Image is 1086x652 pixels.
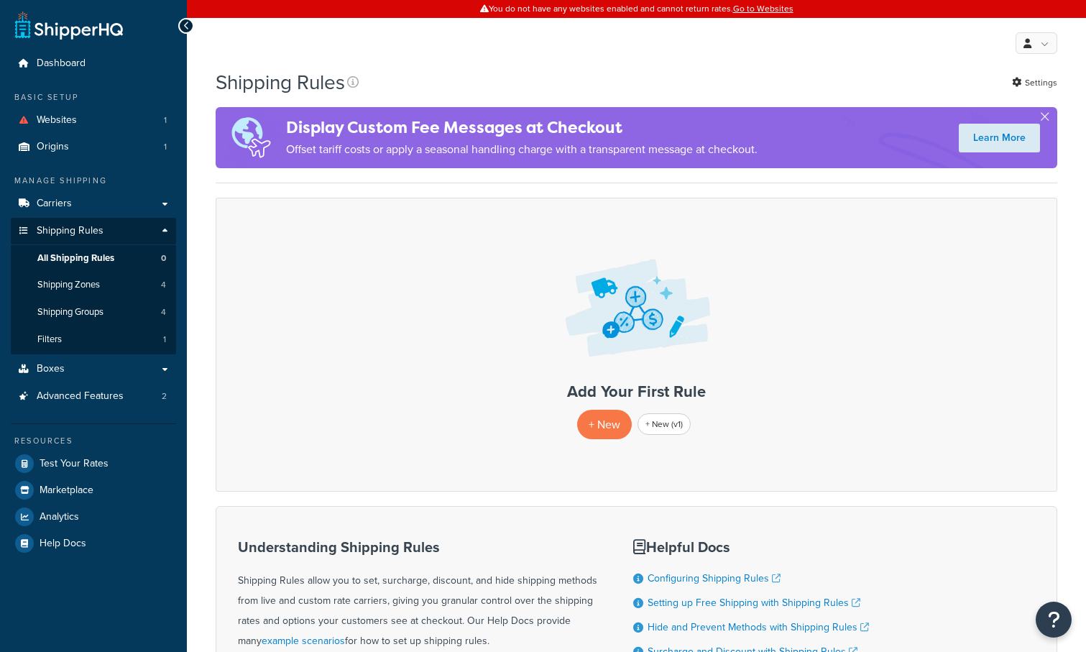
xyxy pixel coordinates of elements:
[1012,73,1057,93] a: Settings
[37,58,86,70] span: Dashboard
[216,107,286,168] img: duties-banner-06bc72dcb5fe05cb3f9472aba00be2ae8eb53ab6f0d8bb03d382ba314ac3c341.png
[733,2,793,15] a: Go to Websites
[238,539,597,555] h3: Understanding Shipping Rules
[11,218,176,354] li: Shipping Rules
[11,383,176,410] li: Advanced Features
[11,272,176,298] a: Shipping Zones 4
[11,190,176,217] a: Carriers
[648,595,860,610] a: Setting up Free Shipping with Shipping Rules
[11,175,176,187] div: Manage Shipping
[40,485,93,497] span: Marketplace
[11,299,176,326] a: Shipping Groups 4
[37,279,100,291] span: Shipping Zones
[286,116,758,139] h4: Display Custom Fee Messages at Checkout
[231,383,1042,400] h3: Add Your First Rule
[15,11,123,40] a: ShipperHQ Home
[11,134,176,160] li: Origins
[37,114,77,127] span: Websites
[11,245,176,272] li: All Shipping Rules
[37,141,69,153] span: Origins
[162,390,167,403] span: 2
[37,306,103,318] span: Shipping Groups
[11,477,176,503] a: Marketplace
[11,356,176,382] a: Boxes
[11,383,176,410] a: Advanced Features 2
[37,363,65,375] span: Boxes
[11,218,176,244] a: Shipping Rules
[37,198,72,210] span: Carriers
[164,114,167,127] span: 1
[1036,602,1072,638] button: Open Resource Center
[238,539,597,651] div: Shipping Rules allow you to set, surcharge, discount, and hide shipping methods from live and cus...
[648,620,869,635] a: Hide and Prevent Methods with Shipping Rules
[577,410,632,439] p: + New
[633,539,869,555] h3: Helpful Docs
[37,334,62,346] span: Filters
[11,50,176,77] a: Dashboard
[11,299,176,326] li: Shipping Groups
[11,531,176,556] a: Help Docs
[37,390,124,403] span: Advanced Features
[11,435,176,447] div: Resources
[40,538,86,550] span: Help Docs
[286,139,758,160] p: Offset tariff costs or apply a seasonal handling charge with a transparent message at checkout.
[11,107,176,134] a: Websites 1
[163,334,166,346] span: 1
[11,504,176,530] a: Analytics
[216,68,345,96] h1: Shipping Rules
[11,245,176,272] a: All Shipping Rules 0
[11,326,176,353] li: Filters
[37,225,103,237] span: Shipping Rules
[40,511,79,523] span: Analytics
[959,124,1040,152] a: Learn More
[161,252,166,265] span: 0
[161,279,166,291] span: 4
[11,107,176,134] li: Websites
[11,326,176,353] a: Filters 1
[11,272,176,298] li: Shipping Zones
[161,306,166,318] span: 4
[11,134,176,160] a: Origins 1
[648,571,781,586] a: Configuring Shipping Rules
[37,252,114,265] span: All Shipping Rules
[11,451,176,477] a: Test Your Rates
[262,633,345,648] a: example scenarios
[40,458,109,470] span: Test Your Rates
[11,91,176,104] div: Basic Setup
[638,413,691,435] a: + New (v1)
[164,141,167,153] span: 1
